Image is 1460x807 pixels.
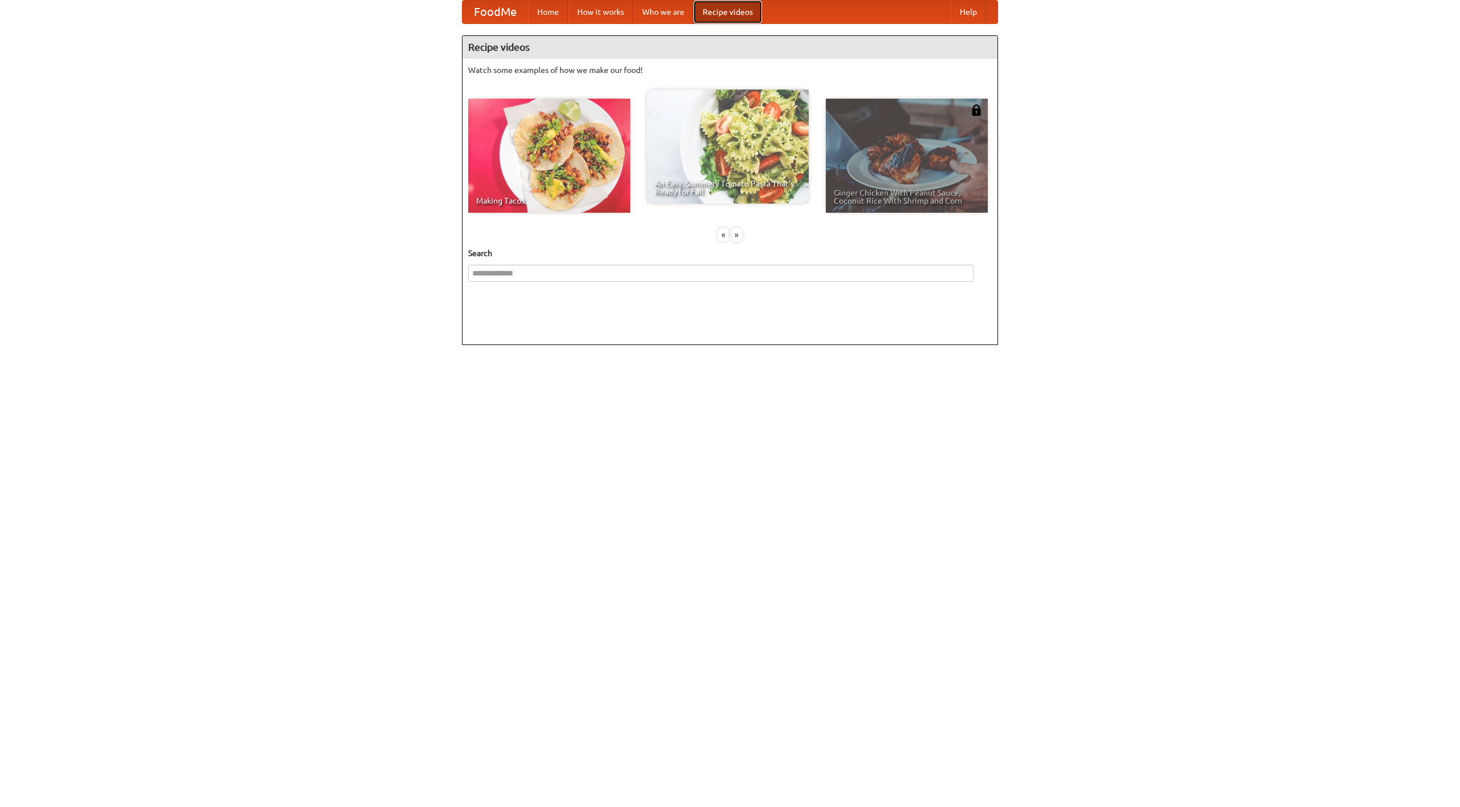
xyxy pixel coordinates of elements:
a: How it works [568,1,633,23]
h4: Recipe videos [463,36,997,59]
div: « [718,228,728,242]
span: An Easy, Summery Tomato Pasta That's Ready for Fall [655,180,801,196]
a: Recipe videos [693,1,762,23]
span: Making Tacos [476,197,622,205]
a: Who we are [633,1,693,23]
a: Home [528,1,568,23]
a: Help [951,1,986,23]
div: » [732,228,742,242]
h5: Search [468,248,992,259]
a: An Easy, Summery Tomato Pasta That's Ready for Fall [647,90,809,204]
a: Making Tacos [468,99,630,213]
a: FoodMe [463,1,528,23]
img: 483408.png [971,104,982,116]
p: Watch some examples of how we make our food! [468,64,992,76]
